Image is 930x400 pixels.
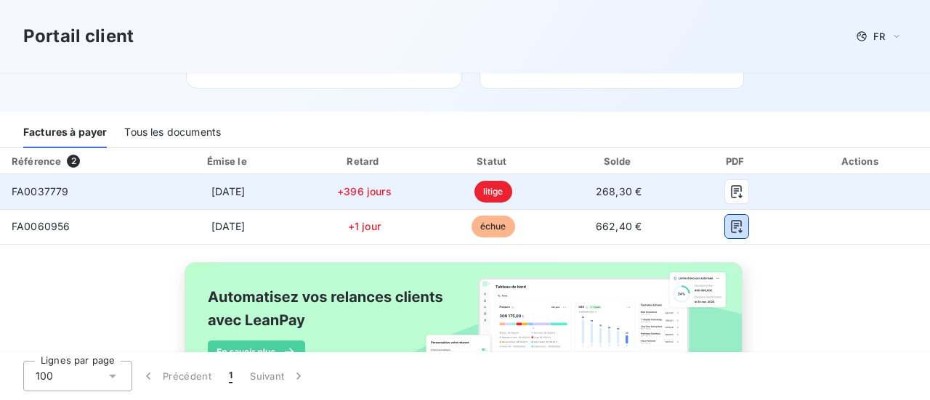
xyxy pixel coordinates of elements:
div: Référence [12,155,61,167]
div: Factures à payer [23,118,107,148]
span: 100 [36,369,53,383]
div: Actions [796,154,927,168]
span: 268,30 € [596,185,642,197]
span: FA0037779 [12,185,68,197]
div: Statut [432,154,554,168]
span: 2 [67,155,80,168]
span: FA0060956 [12,220,70,232]
div: Tous les documents [124,118,221,148]
div: Retard [302,154,426,168]
div: PDF [684,154,790,168]
button: 1 [220,361,241,391]
h3: Portail client [23,23,134,49]
button: Suivant [241,361,315,391]
span: échue [472,216,515,237]
span: litige [474,181,512,203]
span: [DATE] [211,185,246,197]
button: Précédent [132,361,220,391]
span: 1 [229,369,232,383]
span: +396 jours [337,185,392,197]
div: Émise le [160,154,296,168]
div: Solde [559,154,678,168]
span: +1 jour [348,220,381,232]
span: [DATE] [211,220,246,232]
span: FR [873,30,885,42]
span: 662,40 € [596,220,642,232]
